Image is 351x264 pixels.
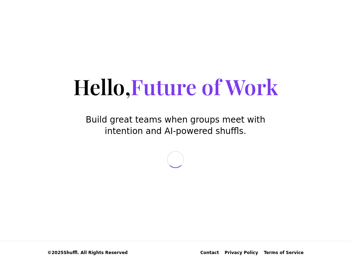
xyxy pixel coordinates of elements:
span: © 2025 Shuffl. All Rights Reserved [47,250,128,255]
h1: Hello, [73,73,278,100]
a: Terms of Service [264,250,304,255]
div: Contact [200,250,219,255]
a: Privacy Policy [225,250,258,255]
p: Build great teams when groups meet with intention and AI-powered shuffls. [84,114,267,137]
span: Future of Work [131,72,278,101]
